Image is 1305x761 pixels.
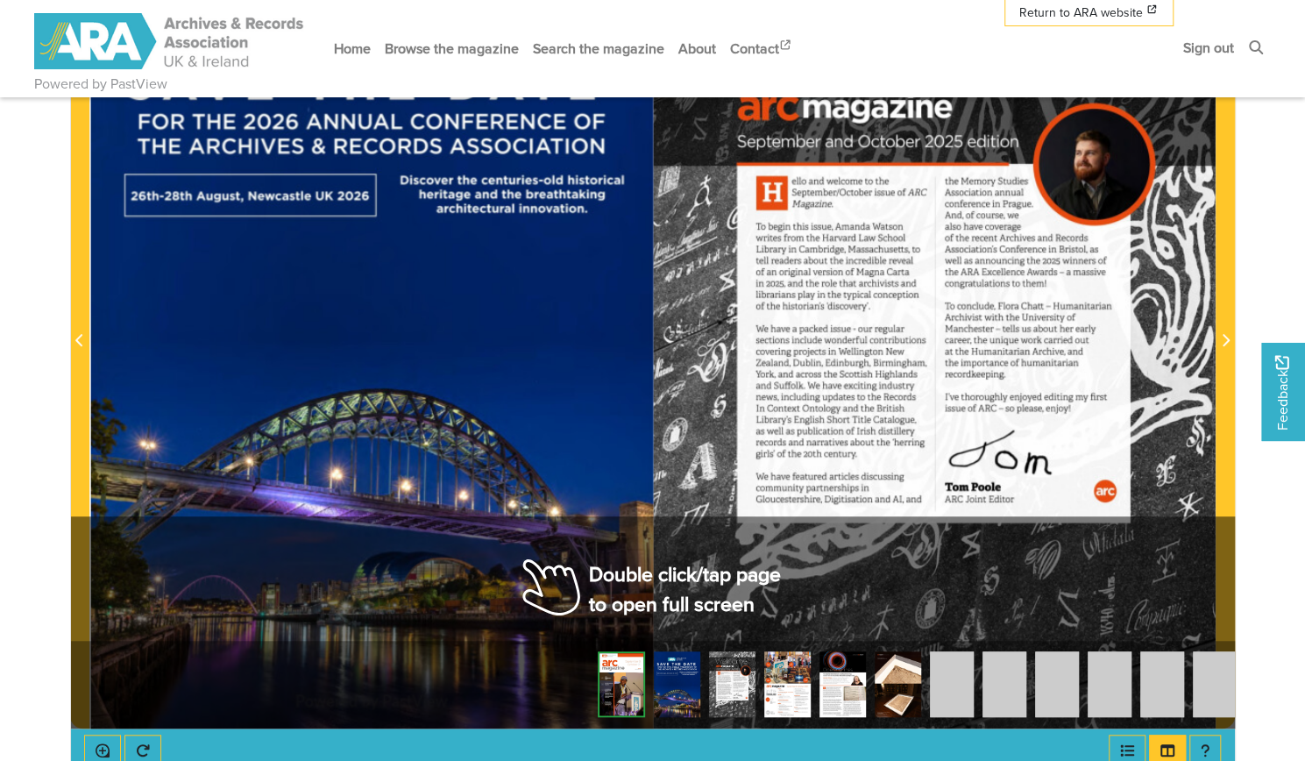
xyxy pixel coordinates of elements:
img: tIeyhm6QgE5S90ydpKWlpaWlpaWlpaWlpaWlpaWlpaWlpaWlpaWlpaWlpaWlpaWlpaWlpaWl9bi15hIC+l3eCcAAAAAASUVOR... [1035,651,1079,717]
a: Powered by PastView [34,74,167,95]
img: 804299796251c8511e4e3e5169c6e282ec9092bcc55866253ba5cb5bcc391c99 [764,651,811,717]
a: About [671,25,723,72]
img: tIeyhm6QgE5S90ydpKWlpaWlpaWlpaWlpaWlpaWlpaWlpaWlpaWlpaWlpaWlpaWlpaWlpaWl9bi15hIC+l3eCcAAAAAASUVOR... [930,651,974,717]
img: tIeyhm6QgE5S90ydpKWlpaWlpaWlpaWlpaWlpaWlpaWlpaWlpaWlpaWlpaWlpaWlpaWlpaWl9bi15hIC+l3eCcAAAAAASUVOR... [1088,651,1131,717]
img: 804299796251c8511e4e3e5169c6e282ec9092bcc55866253ba5cb5bcc391c99 [875,651,921,717]
img: 804299796251c8511e4e3e5169c6e282ec9092bcc55866253ba5cb5bcc391c99 [598,651,645,717]
a: Sign out [1176,25,1241,71]
img: tIeyhm6QgE5S90ydpKWlpaWlpaWlpaWlpaWlpaWlpaWlpaWlpaWlpaWlpaWlpaWlpaWlpaWl9bi15hIC+l3eCcAAAAAASUVOR... [1193,651,1237,717]
img: 804299796251c8511e4e3e5169c6e282ec9092bcc55866253ba5cb5bcc391c99 [654,651,700,717]
a: ARA - ARC Magazine | Powered by PastView logo [34,4,306,80]
a: Browse the magazine [378,25,526,72]
span: Feedback [1272,355,1293,430]
a: Home [327,25,378,72]
a: Contact [723,25,800,72]
a: Would you like to provide feedback? [1261,343,1305,441]
a: Search the magazine [526,25,671,72]
img: tIeyhm6QgE5S90ydpKWlpaWlpaWlpaWlpaWlpaWlpaWlpaWlpaWlpaWlpaWlpaWlpaWlpaWl9bi15hIC+l3eCcAAAAAASUVOR... [1140,651,1184,717]
span: Return to ARA website [1019,4,1143,22]
img: 804299796251c8511e4e3e5169c6e282ec9092bcc55866253ba5cb5bcc391c99 [819,651,866,717]
img: tIeyhm6QgE5S90ydpKWlpaWlpaWlpaWlpaWlpaWlpaWlpaWlpaWlpaWlpaWlpaWlpaWlpaWl9bi15hIC+l3eCcAAAAAASUVOR... [982,651,1026,717]
img: 804299796251c8511e4e3e5169c6e282ec9092bcc55866253ba5cb5bcc391c99 [709,651,755,717]
img: ARA - ARC Magazine | Powered by PastView [34,13,306,69]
